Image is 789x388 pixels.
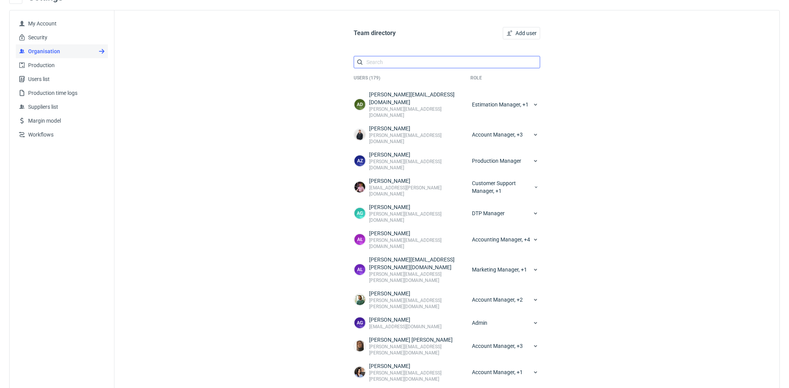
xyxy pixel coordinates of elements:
span: Role [470,74,541,81]
a: Production time logs [16,86,108,100]
input: Search [354,56,540,68]
a: Margin model [16,114,108,128]
button: Add user [503,27,540,39]
span: [PERSON_NAME] [369,362,470,370]
a: Organisation [16,44,108,58]
div: Account Manager, +3 [470,125,541,145]
div: Account Manager, +3 [470,336,541,356]
figcaption: AŁ [354,234,365,245]
div: Estimation Manager, +1 [470,91,541,118]
span: [EMAIL_ADDRESS][DOMAIN_NAME] [369,324,442,330]
span: [PERSON_NAME][EMAIL_ADDRESS][PERSON_NAME][DOMAIN_NAME] [369,271,470,283]
figcaption: AG [354,317,365,328]
div: Accounting Manager, +4 [470,229,541,250]
span: [PERSON_NAME] [369,151,470,159]
span: [PERSON_NAME] [PERSON_NAME] [369,336,470,344]
figcaption: al [354,264,365,275]
span: Users (179) [354,74,470,81]
span: [PERSON_NAME] [369,290,470,297]
span: [PERSON_NAME][EMAIL_ADDRESS][PERSON_NAME][DOMAIN_NAME] [369,344,470,356]
img: Adrian Margula [354,129,365,140]
a: Security [16,30,108,44]
span: Security [25,34,105,41]
span: [PERSON_NAME][EMAIL_ADDRESS][DOMAIN_NAME] [369,211,470,223]
div: Account Manager, +1 [470,362,541,382]
div: Admin [470,316,541,330]
span: Production time logs [25,89,105,97]
span: [PERSON_NAME][EMAIL_ADDRESS][PERSON_NAME][DOMAIN_NAME] [369,370,470,382]
span: Workflows [25,131,105,138]
a: Users list [16,72,108,86]
img: Alex Le Mee [354,294,365,305]
div: Production Manager [470,151,541,171]
span: [PERSON_NAME] [369,316,442,324]
span: [PERSON_NAME][EMAIL_ADDRESS][DOMAIN_NAME] [369,132,470,145]
span: [PERSON_NAME][EMAIL_ADDRESS][DOMAIN_NAME] [369,106,470,118]
span: [PERSON_NAME][EMAIL_ADDRESS][DOMAIN_NAME] [369,159,470,171]
span: [PERSON_NAME] [369,177,470,185]
div: Marketing Manager, +1 [470,256,541,283]
span: [PERSON_NAME][EMAIL_ADDRESS][DOMAIN_NAME] [369,237,470,250]
figcaption: AZ [354,155,365,166]
div: Account Manager, +2 [470,290,541,310]
span: [PERSON_NAME][EMAIL_ADDRESS][DOMAIN_NAME] [369,91,470,106]
a: Suppliers list [16,100,108,114]
span: [PERSON_NAME] [369,229,470,237]
span: [PERSON_NAME][EMAIL_ADDRESS][PERSON_NAME][DOMAIN_NAME] [369,297,470,310]
div: DTP Manager [470,203,541,223]
span: [PERSON_NAME][EMAIL_ADDRESS][PERSON_NAME][DOMAIN_NAME] [369,256,470,271]
span: Add user [515,30,537,36]
span: [PERSON_NAME] [369,125,470,132]
figcaption: ad [354,99,365,110]
a: My Account [16,17,108,30]
span: Margin model [25,117,105,125]
a: Workflows [16,128,108,142]
p: Team directory [351,29,399,37]
span: Suppliers list [25,103,105,111]
div: Customer Support Manager, +1 [470,177,541,197]
img: Angelina Marć [354,341,365,351]
span: Production [25,61,105,69]
span: My Account [25,20,105,27]
a: Production [16,58,108,72]
span: Organisation [25,47,105,55]
img: Aleks Ziemkowski [354,182,365,192]
span: Users list [25,75,105,83]
span: [EMAIL_ADDRESS][PERSON_NAME][DOMAIN_NAME] [369,185,470,197]
span: [PERSON_NAME] [369,203,470,211]
figcaption: AG [354,208,365,219]
img: Anna Rządkowska [354,367,365,378]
